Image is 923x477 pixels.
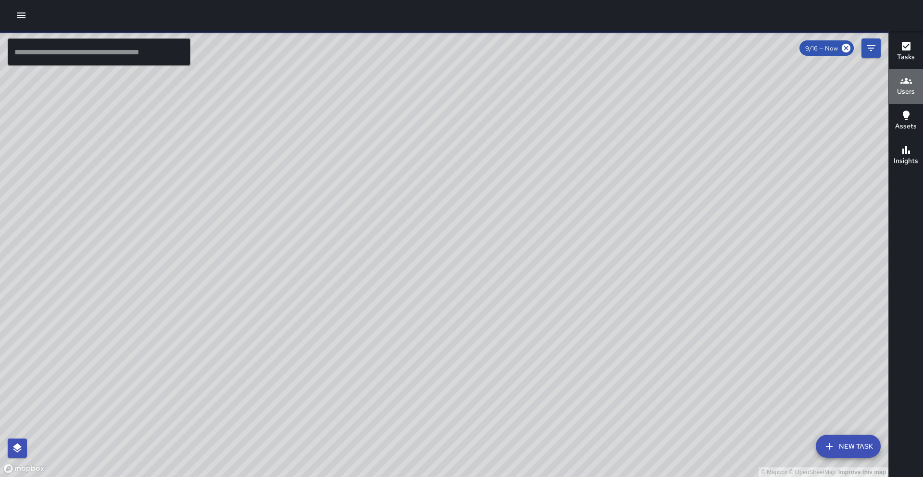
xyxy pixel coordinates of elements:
div: 9/16 — Now [799,40,854,56]
button: Filters [861,38,881,58]
h6: Assets [895,121,917,132]
button: New Task [816,435,881,458]
button: Insights [889,138,923,173]
button: Assets [889,104,923,138]
h6: Insights [894,156,918,166]
button: Users [889,69,923,104]
span: 9/16 — Now [799,44,844,52]
h6: Tasks [897,52,915,63]
h6: Users [897,87,915,97]
button: Tasks [889,35,923,69]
